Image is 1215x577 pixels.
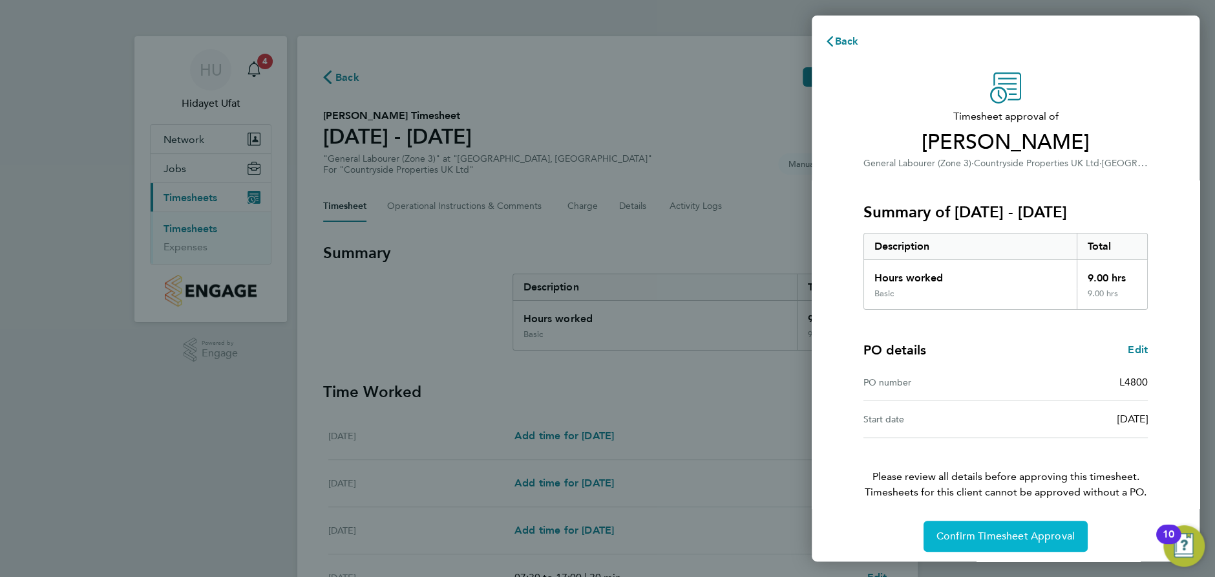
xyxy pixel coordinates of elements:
button: Confirm Timesheet Approval [924,521,1088,552]
div: Summary of 18 - 24 Aug 2025 [863,233,1148,310]
div: Basic [874,288,894,299]
h3: Summary of [DATE] - [DATE] [863,202,1148,223]
span: · [971,158,974,169]
div: PO number [863,375,1006,390]
div: 9.00 hrs [1077,260,1148,288]
button: Back [812,28,872,54]
span: L4800 [1119,376,1148,388]
div: Total [1077,234,1148,259]
div: 9.00 hrs [1077,288,1148,309]
div: Start date [863,411,1006,427]
a: Edit [1128,342,1148,358]
span: Confirm Timesheet Approval [936,530,1075,543]
h4: PO details [863,341,926,359]
button: Open Resource Center, 10 new notifications [1163,525,1205,567]
span: · [1099,158,1102,169]
div: Description [864,234,1077,259]
span: [PERSON_NAME] [863,129,1148,155]
div: 10 [1163,534,1174,551]
p: Please review all details before approving this timesheet. [848,438,1163,500]
span: Countryside Properties UK Ltd [974,158,1099,169]
span: Timesheets for this client cannot be approved without a PO. [848,484,1163,500]
div: [DATE] [1006,411,1148,427]
span: Edit [1128,343,1148,356]
span: Back [835,35,859,47]
span: Timesheet approval of [863,109,1148,124]
div: Hours worked [864,260,1077,288]
span: General Labourer (Zone 3) [863,158,971,169]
